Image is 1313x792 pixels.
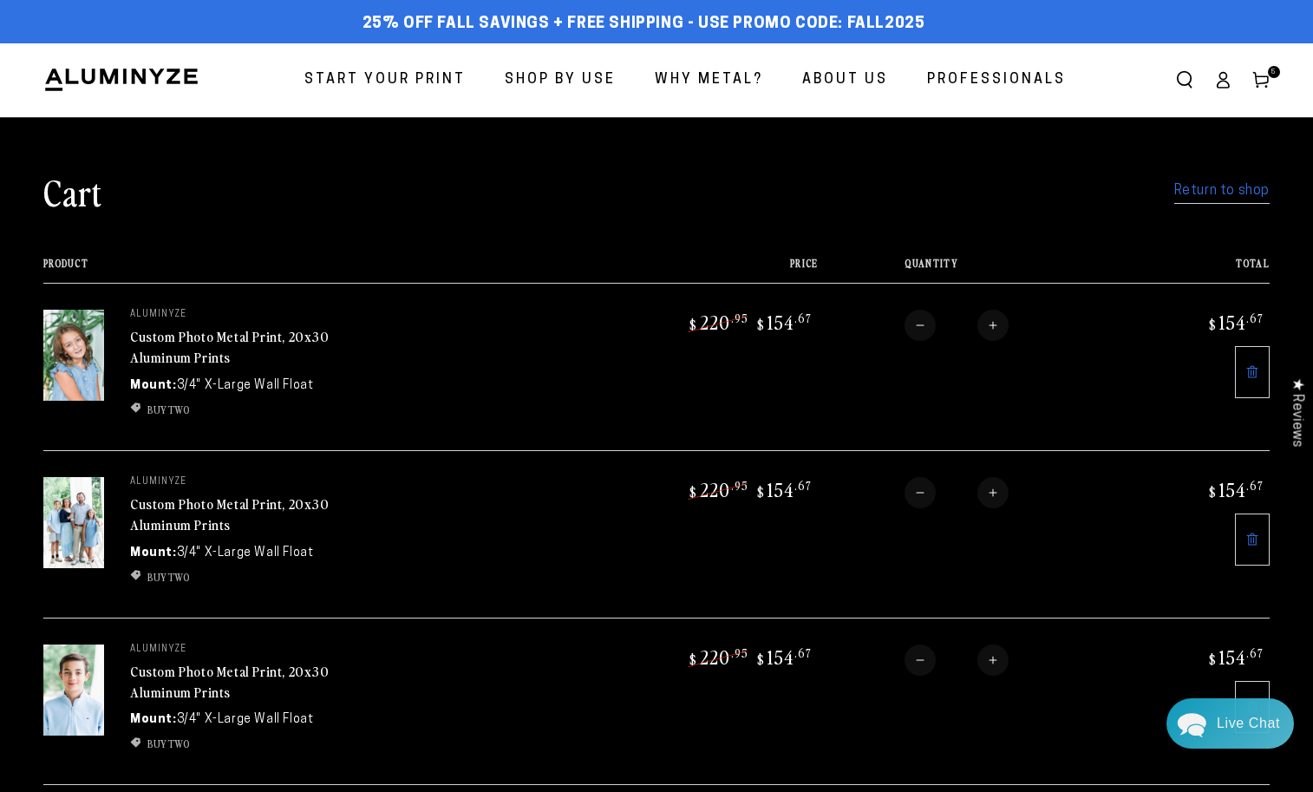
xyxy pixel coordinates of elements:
a: Why Metal? [642,57,776,103]
a: Professionals [914,57,1079,103]
th: Product [43,258,565,283]
span: 25% off FALL Savings + Free Shipping - Use Promo Code: FALL2025 [363,15,925,34]
dt: Mount: [130,376,177,395]
sup: .67 [794,478,812,493]
p: aluminyze [130,477,390,488]
bdi: 220 [687,645,748,669]
a: Start Your Print [291,57,479,103]
ul: Discount [130,569,390,585]
div: Chat widget toggle [1166,698,1294,749]
img: 20"x30" Rectangle White Glossy Aluminyzed Photo [43,477,104,568]
sup: .67 [1246,478,1264,493]
a: Remove 20"x30" Rectangle White Glossy Aluminyzed Photo [1235,514,1270,566]
th: Total [1126,258,1270,283]
li: BUYTWO [130,736,390,751]
a: Custom Photo Metal Print, 20x30 Aluminum Prints [130,661,330,703]
sup: .95 [731,478,748,493]
span: $ [757,483,765,501]
th: Price [565,258,819,283]
span: $ [1209,651,1217,668]
div: Contact Us Directly [1217,698,1280,749]
sup: .67 [794,645,812,660]
a: Return to shop [1174,179,1270,204]
a: Custom Photo Metal Print, 20x30 Aluminum Prints [130,326,330,368]
a: About Us [789,57,901,103]
sup: .67 [1246,311,1264,325]
a: Custom Photo Metal Print, 20x30 Aluminum Prints [130,494,330,535]
input: Quantity for Custom Photo Metal Print, 20x30 Aluminum Prints [936,310,977,341]
bdi: 154 [754,310,812,334]
img: Aluminyze [43,67,199,93]
summary: Search our site [1166,61,1204,99]
li: BUYTWO [130,402,390,417]
a: Shop By Use [492,57,629,103]
div: Click to open Judge.me floating reviews tab [1280,364,1313,461]
span: About Us [802,68,888,93]
dd: 3/4" X-Large Wall Float [177,544,314,562]
span: Why Metal? [655,68,763,93]
span: $ [757,316,765,333]
dt: Mount: [130,710,177,729]
bdi: 220 [687,477,748,501]
span: Shop By Use [505,68,616,93]
p: aluminyze [130,645,390,655]
span: $ [689,651,697,668]
sup: .95 [731,311,748,325]
span: $ [689,483,697,501]
dd: 3/4" X-Large Wall Float [177,710,314,729]
input: Quantity for Custom Photo Metal Print, 20x30 Aluminum Prints [936,477,977,508]
dt: Mount: [130,544,177,562]
bdi: 154 [1206,645,1264,669]
sup: .67 [1246,645,1264,660]
p: aluminyze [130,310,390,320]
dd: 3/4" X-Large Wall Float [177,376,314,395]
span: $ [689,316,697,333]
sup: .67 [794,311,812,325]
a: Remove 20"x30" Rectangle White Glossy Aluminyzed Photo [1235,346,1270,398]
a: Remove 20"x30" Rectangle White Glossy Aluminyzed Photo [1235,681,1270,733]
ul: Discount [130,736,390,751]
input: Quantity for Custom Photo Metal Print, 20x30 Aluminum Prints [936,645,977,676]
bdi: 154 [1206,477,1264,501]
bdi: 154 [754,645,812,669]
span: $ [757,651,765,668]
bdi: 154 [1206,310,1264,334]
span: Start Your Print [304,68,466,93]
h1: Cart [43,169,102,214]
li: BUYTWO [130,569,390,585]
sup: .95 [731,645,748,660]
span: 5 [1271,66,1277,78]
ul: Discount [130,402,390,417]
bdi: 220 [687,310,748,334]
th: Quantity [818,258,1126,283]
span: Professionals [927,68,1066,93]
img: 20"x30" Rectangle White Glossy Aluminyzed Photo [43,310,104,401]
span: $ [1209,483,1217,501]
span: $ [1209,316,1217,333]
bdi: 154 [754,477,812,501]
img: 20"x30" Rectangle White Glossy Aluminyzed Photo [43,645,104,736]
